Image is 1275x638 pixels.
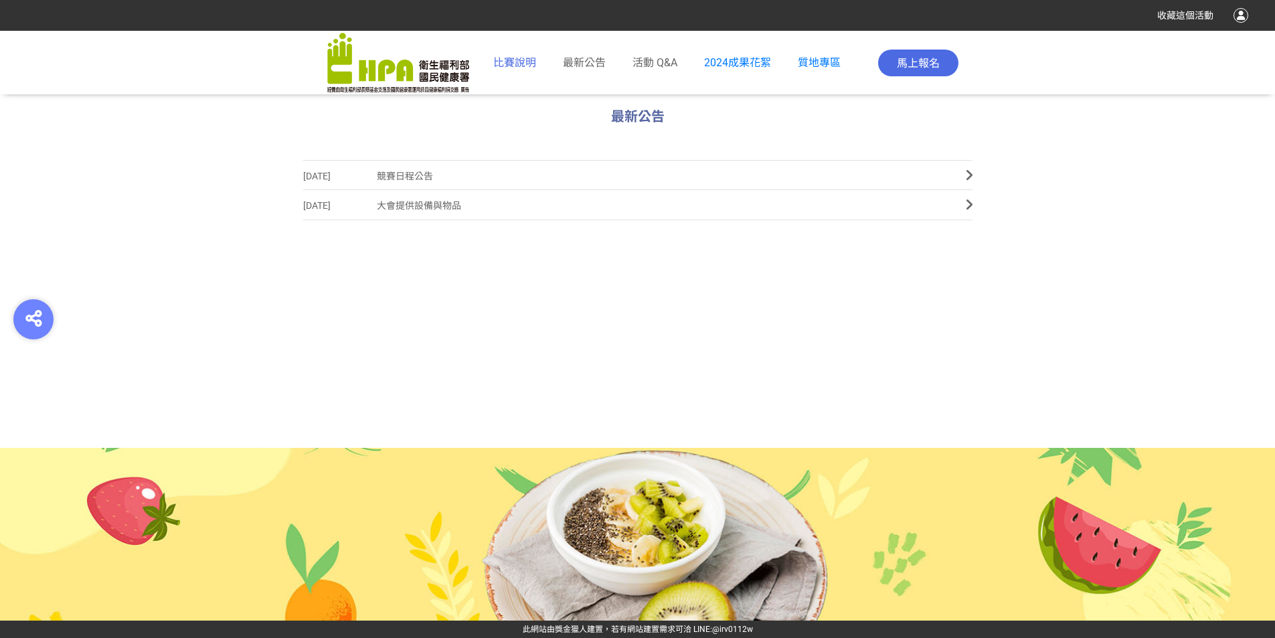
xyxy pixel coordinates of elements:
[377,191,946,221] span: 大會提供設備與物品
[563,55,606,71] a: 最新公告
[303,191,377,221] span: [DATE]
[798,56,841,69] a: 質地專區
[1157,10,1213,21] span: 收藏這個活動
[303,161,377,191] span: [DATE]
[523,625,675,634] a: 此網站由獎金獵人建置，若有網站建置需求
[712,625,753,634] a: @irv0112w
[493,56,536,69] span: 比賽說明
[493,55,536,71] a: 比賽說明
[523,625,753,634] span: 可洽 LINE:
[303,190,972,220] a: [DATE]大會提供設備與物品
[897,57,940,70] span: 馬上報名
[611,108,665,125] span: 最新公告
[303,160,972,190] a: [DATE]競賽日程公告
[878,50,958,76] button: 馬上報名
[632,55,677,71] a: 活動 Q&A
[327,33,469,93] img: 「2025銀領新食尚 銀養創新料理」競賽
[704,56,771,69] a: 2024成果花絮
[377,161,946,191] span: 競賽日程公告
[563,56,606,69] span: 最新公告
[632,56,677,69] span: 活動 Q&A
